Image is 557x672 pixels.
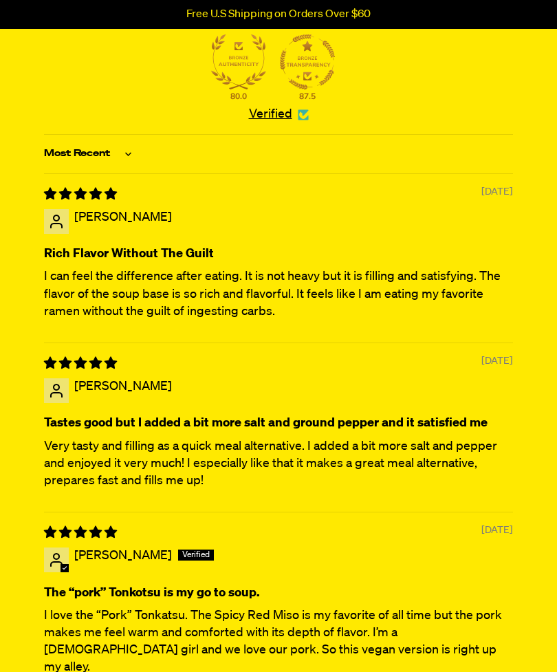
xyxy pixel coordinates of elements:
[74,380,172,393] span: [PERSON_NAME]
[44,246,513,263] b: Rich Flavor Without The Guilt
[280,34,335,89] a: Judge.me Bronze Transparent Shop medal 87.5
[186,8,371,21] p: Free U.S Shipping on Orders Over $60
[249,106,292,123] a: Verified
[211,34,266,95] div: Bronze Authentic Shop. At least 80% of published reviews are verified reviews
[44,585,513,602] b: The “pork” Tonkotsu is my go to soup.
[280,34,335,95] div: Bronze Transparent Shop. Published at least 80% of verified reviews received in total
[481,523,513,537] span: [DATE]
[280,34,335,89] img: Judge.me Bronze Transparent Shop medal
[44,358,117,370] span: 5 star review
[44,268,513,321] p: I can feel the difference after eating. It is not heavy but it is filling and satisfying. The fla...
[228,91,250,102] div: 80.0
[44,527,117,539] span: 5 star review
[44,140,135,168] select: Sort dropdown
[44,438,513,490] p: Very tasty and filling as a quick meal alternative. I added a bit more salt and pepper and enjoye...
[74,550,172,562] span: [PERSON_NAME]
[7,581,87,665] iframe: Marketing Popup
[481,185,513,199] span: [DATE]
[211,34,266,89] a: Judge.me Bronze Authentic Shop medal 80.0
[74,211,172,224] span: [PERSON_NAME]
[44,188,117,201] span: 5 star review
[296,91,318,102] div: 87.5
[44,415,513,432] b: Tastes good but I added a bit more salt and ground pepper and it satisfied me
[211,34,266,89] img: Judge.me Bronze Authentic Shop medal
[481,354,513,368] span: [DATE]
